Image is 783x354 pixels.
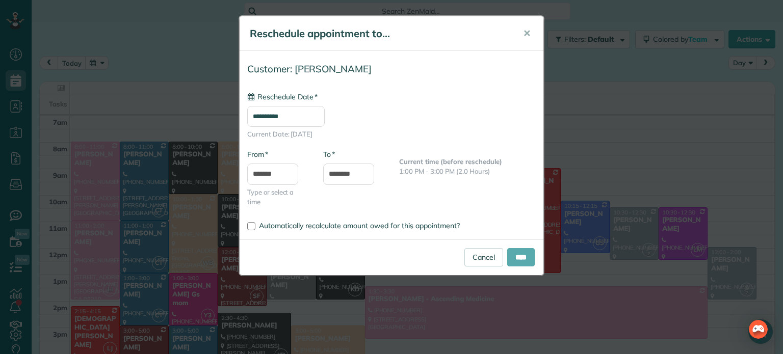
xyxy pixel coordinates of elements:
[523,28,531,39] span: ✕
[247,92,318,102] label: Reschedule Date
[247,64,536,74] h4: Customer: [PERSON_NAME]
[250,26,509,41] h5: Reschedule appointment to...
[247,149,268,159] label: From
[399,157,502,166] b: Current time (before reschedule)
[247,129,536,139] span: Current Date: [DATE]
[464,248,503,266] a: Cancel
[259,221,460,230] span: Automatically recalculate amount owed for this appointment?
[323,149,335,159] label: To
[247,187,308,207] span: Type or select a time
[399,167,536,176] p: 1:00 PM - 3:00 PM (2.0 Hours)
